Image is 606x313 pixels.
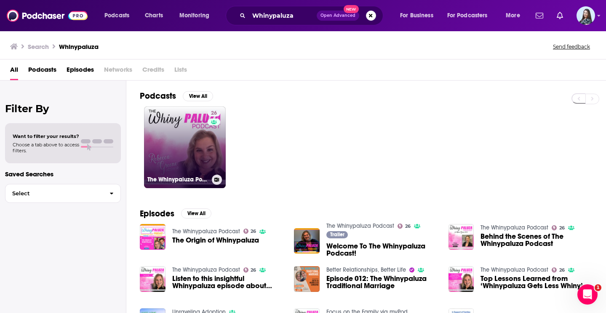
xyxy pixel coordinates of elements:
img: Listen to this insightful Whinypaluza episode about turning 45. [140,266,166,292]
a: Behind the Scenes of The Whinypaluza Podcast [481,233,593,247]
img: Behind the Scenes of The Whinypaluza Podcast [448,224,474,250]
span: Choose a tab above to access filters. [13,142,79,154]
a: The Whinypaluza Podcast [326,222,394,229]
span: 26 [559,226,565,230]
h3: The Whinypaluza Podcast [147,176,208,183]
a: Top Lessons Learned from ‘Whinypaluza Gets Less Whiny’ Book 2 [481,275,593,289]
span: For Business [400,10,433,22]
span: For Podcasters [447,10,488,22]
span: Select [5,191,103,196]
a: 26 [243,229,256,234]
a: Episodes [67,63,94,80]
a: Welcome To The Whinypaluza Podcast! [326,243,438,257]
button: View All [181,208,211,219]
img: Episode 012: The Whinypaluza Traditional Marriage [294,266,320,292]
h2: Episodes [140,208,174,219]
a: Episode 012: The Whinypaluza Traditional Marriage [326,275,438,289]
img: Welcome To The Whinypaluza Podcast! [294,228,320,254]
a: Listen to this insightful Whinypaluza episode about turning 45. [172,275,284,289]
span: 26 [211,109,217,118]
span: Charts [145,10,163,22]
a: Podcasts [28,63,56,80]
a: 26 [552,267,565,273]
span: Lists [174,63,187,80]
h2: Podcasts [140,91,176,101]
input: Search podcasts, credits, & more... [249,9,317,22]
a: The Whinypaluza Podcast [172,228,240,235]
a: EpisodesView All [140,208,211,219]
a: All [10,63,18,80]
button: Send feedback [550,43,593,50]
img: User Profile [577,6,595,25]
iframe: Intercom live chat [577,284,598,305]
img: Podchaser - Follow, Share and Rate Podcasts [7,8,88,24]
span: 1 [595,284,601,291]
a: 26The Whinypaluza Podcast [144,106,226,188]
h3: Search [28,43,49,51]
a: The Whinypaluza Podcast [172,266,240,273]
a: PodcastsView All [140,91,213,101]
button: open menu [394,9,444,22]
span: Trailer [330,232,344,237]
span: Podcasts [104,10,129,22]
span: Logged in as brookefortierpr [577,6,595,25]
p: Saved Searches [5,170,121,178]
a: 26 [398,224,411,229]
a: The Whinypaluza Podcast [481,224,548,231]
button: Select [5,184,121,203]
button: open menu [99,9,140,22]
button: open menu [500,9,531,22]
span: More [506,10,520,22]
span: 26 [251,229,256,233]
span: Monitoring [179,10,209,22]
span: Want to filter your results? [13,133,79,139]
a: 26 [243,267,256,273]
img: Top Lessons Learned from ‘Whinypaluza Gets Less Whiny’ Book 2 [448,266,474,292]
a: 26 [552,225,565,230]
button: Show profile menu [577,6,595,25]
span: Open Advanced [320,13,355,18]
button: View All [183,91,213,101]
a: Show notifications dropdown [553,8,566,23]
span: Networks [104,63,132,80]
h2: Filter By [5,103,121,115]
a: 26 [208,110,220,116]
span: 26 [251,268,256,272]
button: open menu [174,9,220,22]
img: The Origin of Whinypaluza [140,224,166,250]
button: Open AdvancedNew [317,11,359,21]
span: 26 [405,224,411,228]
span: New [344,5,359,13]
h3: Whinypaluza [59,43,99,51]
div: Search podcasts, credits, & more... [234,6,391,25]
a: Better Relationships, Better Life [326,266,406,273]
button: open menu [442,9,500,22]
span: 26 [559,268,565,272]
a: Show notifications dropdown [532,8,547,23]
a: The Whinypaluza Podcast [481,266,548,273]
span: Credits [142,63,164,80]
a: Charts [139,9,168,22]
a: The Origin of Whinypaluza [172,237,259,244]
